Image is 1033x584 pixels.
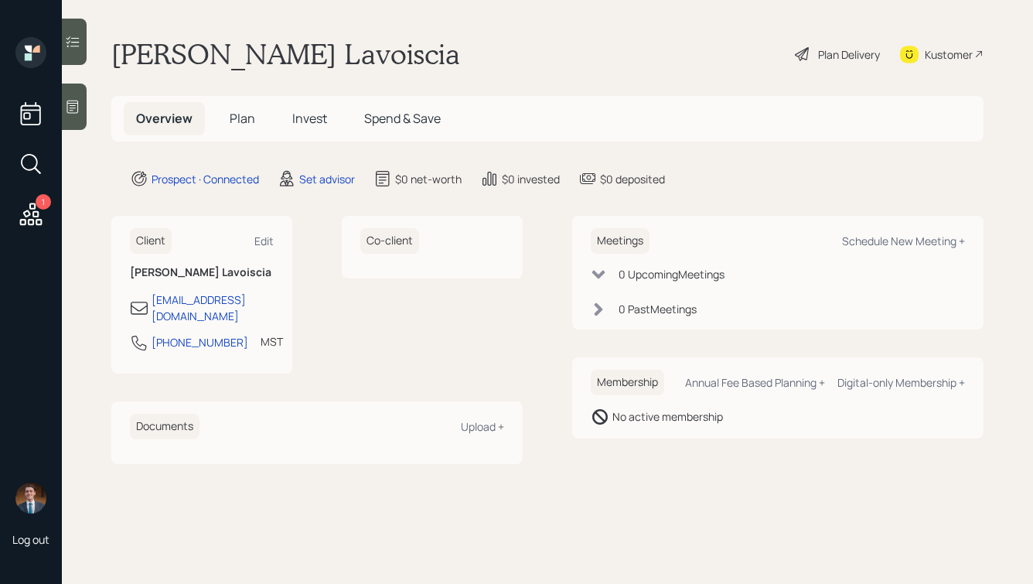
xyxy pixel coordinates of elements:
h1: [PERSON_NAME] Lavoiscia [111,37,460,71]
div: 0 Past Meeting s [619,301,697,317]
div: Digital-only Membership + [837,375,965,390]
div: MST [261,333,283,350]
span: Spend & Save [364,110,441,127]
div: Set advisor [299,171,355,187]
h6: [PERSON_NAME] Lavoiscia [130,266,274,279]
span: Plan [230,110,255,127]
div: [PHONE_NUMBER] [152,334,248,350]
h6: Membership [591,370,664,395]
div: No active membership [612,408,723,425]
img: hunter_neumayer.jpg [15,483,46,514]
div: Edit [254,234,274,248]
span: Invest [292,110,327,127]
span: Overview [136,110,193,127]
div: Kustomer [925,46,973,63]
h6: Documents [130,414,199,439]
div: Schedule New Meeting + [842,234,965,248]
div: 0 Upcoming Meeting s [619,266,724,282]
div: $0 deposited [600,171,665,187]
div: [EMAIL_ADDRESS][DOMAIN_NAME] [152,292,274,324]
div: Prospect · Connected [152,171,259,187]
div: $0 net-worth [395,171,462,187]
h6: Client [130,228,172,254]
div: Annual Fee Based Planning + [685,375,825,390]
div: $0 invested [502,171,560,187]
h6: Meetings [591,228,649,254]
div: 1 [36,194,51,210]
div: Upload + [461,419,504,434]
h6: Co-client [360,228,419,254]
div: Log out [12,532,49,547]
div: Plan Delivery [818,46,880,63]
